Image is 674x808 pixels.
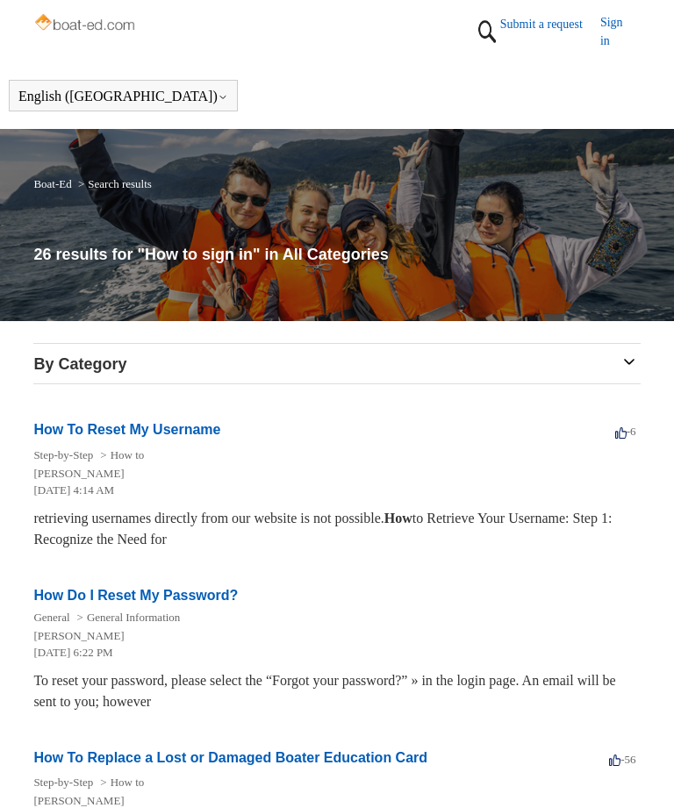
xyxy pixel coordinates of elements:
img: Boat-Ed Help Center home page [33,11,139,37]
a: Step-by-Step [33,448,93,461]
img: 01HZPCYTXV3JW8MJV9VD7EMK0H [474,13,500,50]
div: To reset your password, please select the “Forgot your password?” » in the login page. An email w... [33,670,640,712]
h1: 26 results for "How to sign in" in All Categories [33,243,640,267]
span: -6 [615,425,636,438]
h3: By Category [33,353,640,376]
a: General [33,611,69,624]
time: 01/05/2024, 18:22 [33,646,112,659]
li: Search results [75,177,152,190]
li: How to [97,776,144,789]
a: How to [111,776,145,789]
div: retrieving usernames directly from our website is not possible. to Retrieve Your Username: Step 1... [33,508,640,550]
li: Boat-Ed [33,177,75,190]
a: How To Replace a Lost or Damaged Boater Education Card [33,750,427,765]
a: Step-by-Step [33,776,93,789]
li: [PERSON_NAME] [33,627,622,645]
li: General Information [74,611,181,624]
li: How to [97,448,144,461]
a: How To Reset My Username [33,422,220,437]
time: 03/14/2022, 04:14 [33,483,114,497]
a: Submit a request [500,15,600,33]
a: How Do I Reset My Password? [33,588,238,603]
em: How [384,511,412,526]
a: Sign in [600,13,641,50]
div: Chat Support [561,749,662,795]
a: Boat-Ed [33,177,71,190]
li: [PERSON_NAME] [33,465,622,483]
a: How to [111,448,145,461]
a: General Information [87,611,180,624]
button: English ([GEOGRAPHIC_DATA]) [18,89,228,104]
